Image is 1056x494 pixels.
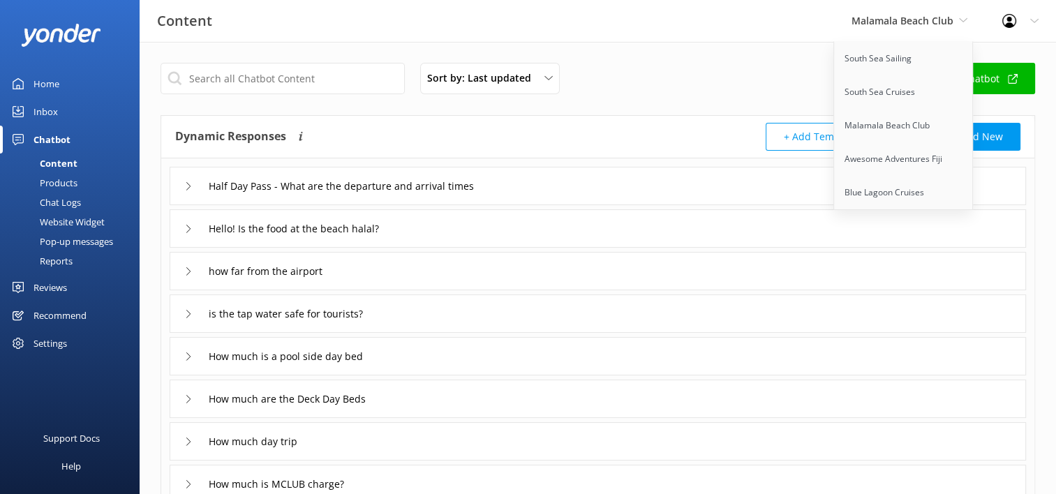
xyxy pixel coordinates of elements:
a: Chat Logs [8,193,140,212]
a: South Sea Sailing [834,42,974,75]
a: Blue Lagoon Cruises [834,176,974,209]
a: Website Widget [8,212,140,232]
span: Sort by: Last updated [427,70,540,86]
span: Malamala Beach Club [852,14,953,27]
input: Search all Chatbot Content [161,63,405,94]
div: Products [8,173,77,193]
a: Test Chatbot [923,63,1035,94]
a: Pop-up messages [8,232,140,251]
div: Reviews [34,274,67,301]
h4: Dynamic Responses [175,123,286,151]
button: + Add Template Questions [766,123,926,151]
div: Home [34,70,59,98]
div: Inbox [34,98,58,126]
div: Settings [34,329,67,357]
a: Products [8,173,140,193]
div: Pop-up messages [8,232,113,251]
a: South Sea Cruises [834,75,974,109]
a: Awesome Adventures Fiji [834,142,974,176]
div: Content [8,154,77,173]
div: Support Docs [43,424,100,452]
div: Chat Logs [8,193,81,212]
div: Website Widget [8,212,105,232]
div: Reports [8,251,73,271]
div: Chatbot [34,126,70,154]
div: Help [61,452,81,480]
button: + Add New [935,123,1020,151]
a: Content [8,154,140,173]
div: Recommend [34,301,87,329]
a: Malamala Beach Club [834,109,974,142]
h3: Content [157,10,212,32]
img: yonder-white-logo.png [21,24,101,47]
a: Reports [8,251,140,271]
